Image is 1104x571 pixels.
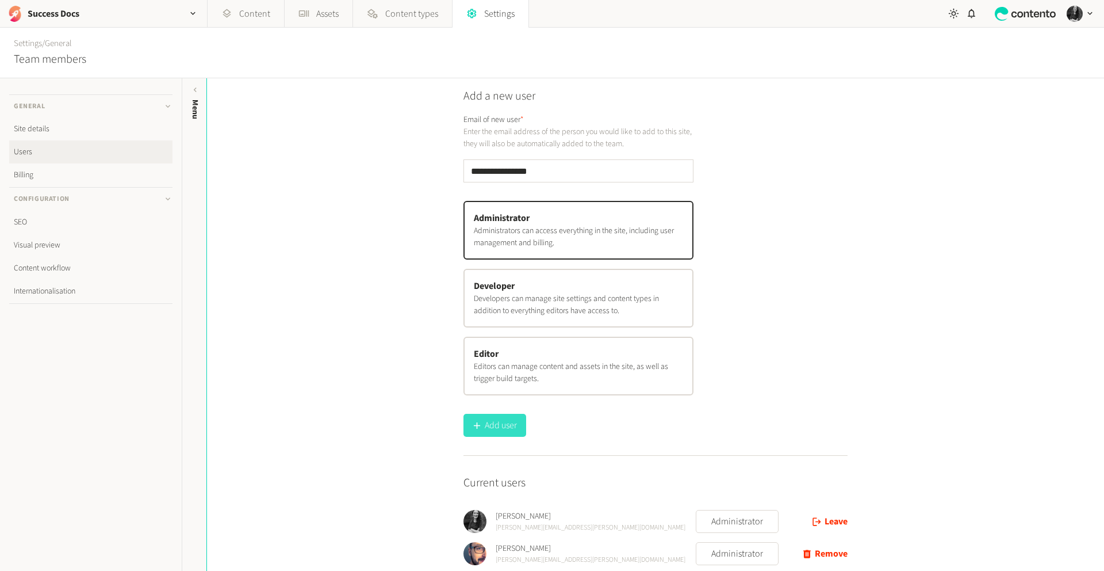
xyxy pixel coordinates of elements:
[28,7,79,21] h2: Success Docs
[14,194,70,204] span: Configuration
[696,542,779,565] button: Administrator
[474,280,515,292] span: Developer
[14,51,86,68] h2: Team members
[14,101,45,112] span: General
[474,361,683,385] p: Editors can manage content and assets in the site, as well as trigger build targets.
[9,234,172,257] a: Visual preview
[9,163,172,186] a: Billing
[496,555,685,565] span: [PERSON_NAME][EMAIL_ADDRESS][PERSON_NAME][DOMAIN_NAME]
[45,37,72,50] span: General
[463,414,526,437] button: Add user
[803,542,848,565] button: Remove
[463,126,693,150] p: Enter the email address of the person you would like to add to this site, they will also be autom...
[9,257,172,280] a: Content workflow
[474,348,499,360] span: Editor
[474,212,530,224] span: Administrator
[385,7,438,21] span: Content types
[496,523,685,533] span: [PERSON_NAME][EMAIL_ADDRESS][PERSON_NAME][DOMAIN_NAME]
[189,100,201,119] span: Menu
[696,510,779,533] button: Administrator
[9,211,172,234] a: SEO
[42,37,45,50] span: /
[14,37,42,50] a: Settings
[463,87,848,105] h3: Add a new user
[1067,6,1083,22] img: Hollie Duncan
[474,225,683,249] p: Administrators can access everything in the site, including user management and billing.
[812,510,848,533] button: Leave
[9,140,172,163] a: Users
[474,293,683,317] p: Developers can manage site settings and content types in addition to everything editors have acce...
[496,511,685,523] span: [PERSON_NAME]
[463,542,486,565] img: Josh Angell
[496,543,685,555] span: [PERSON_NAME]
[463,114,524,126] label: Email of new user
[7,6,23,22] img: Success Docs
[463,474,848,492] h3: Current users
[9,280,172,303] a: Internationalisation
[463,510,486,533] img: Hollie Duncan
[9,117,172,140] a: Site details
[484,7,515,21] span: Settings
